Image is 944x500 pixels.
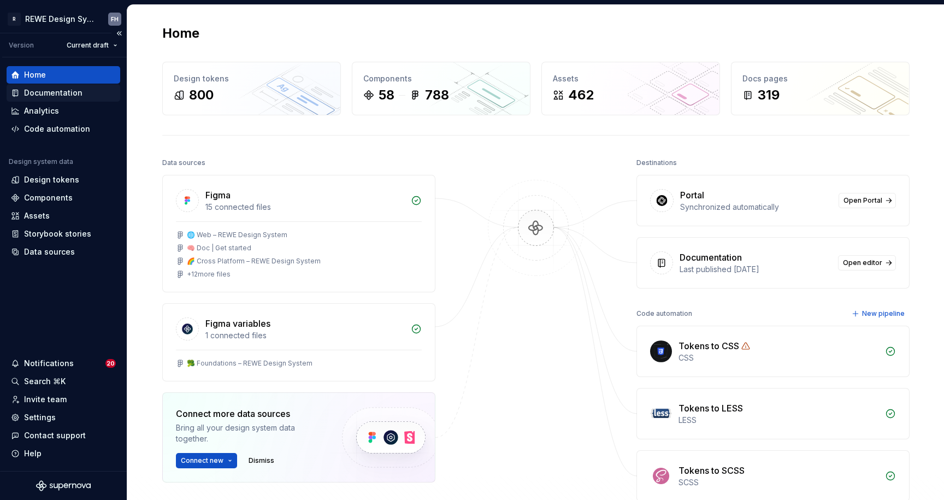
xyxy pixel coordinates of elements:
[678,352,878,363] div: CSS
[862,309,905,318] span: New pipeline
[363,73,519,84] div: Components
[553,73,709,84] div: Assets
[7,84,120,102] a: Documentation
[425,86,449,104] div: 788
[24,430,86,441] div: Contact support
[7,427,120,444] button: Contact support
[24,358,74,369] div: Notifications
[24,69,46,80] div: Home
[742,73,898,84] div: Docs pages
[24,123,90,134] div: Code automation
[244,453,279,468] button: Dismiss
[24,174,79,185] div: Design tokens
[162,175,435,292] a: Figma15 connected files🌐 Web – REWE Design System🧠 Doc | Get started🌈 Cross Platform – REWE Desig...
[162,303,435,381] a: Figma variables1 connected files🥦 Foundations – REWE Design System
[24,448,42,459] div: Help
[838,255,896,270] a: Open editor
[187,231,287,239] div: 🌐 Web – REWE Design System
[636,155,677,170] div: Destinations
[352,62,530,115] a: Components58788
[162,155,205,170] div: Data sources
[9,41,34,50] div: Version
[7,189,120,207] a: Components
[680,189,704,202] div: Portal
[24,246,75,257] div: Data sources
[24,412,56,423] div: Settings
[678,415,878,426] div: LESS
[680,264,831,275] div: Last published [DATE]
[8,13,21,26] div: R
[7,391,120,408] a: Invite team
[174,73,329,84] div: Design tokens
[680,202,832,213] div: Synchronized automatically
[379,86,394,104] div: 58
[839,193,896,208] a: Open Portal
[162,62,341,115] a: Design tokens800
[7,207,120,225] a: Assets
[24,228,91,239] div: Storybook stories
[25,14,95,25] div: REWE Design System
[7,102,120,120] a: Analytics
[205,330,404,341] div: 1 connected files
[24,210,50,221] div: Assets
[678,402,743,415] div: Tokens to LESS
[7,120,120,138] a: Code automation
[9,157,73,166] div: Design system data
[7,243,120,261] a: Data sources
[24,376,66,387] div: Search ⌘K
[62,38,122,53] button: Current draft
[181,456,223,465] span: Connect new
[7,373,120,390] button: Search ⌘K
[568,86,594,104] div: 462
[249,456,274,465] span: Dismiss
[189,86,214,104] div: 800
[678,464,745,477] div: Tokens to SCSS
[541,62,720,115] a: Assets462
[36,480,91,491] svg: Supernova Logo
[7,409,120,426] a: Settings
[205,317,270,330] div: Figma variables
[111,26,127,41] button: Collapse sidebar
[205,189,231,202] div: Figma
[67,41,109,50] span: Current draft
[111,15,119,23] div: FH
[105,359,116,368] span: 20
[7,355,120,372] button: Notifications20
[24,192,73,203] div: Components
[7,445,120,462] button: Help
[24,394,67,405] div: Invite team
[678,339,739,352] div: Tokens to CSS
[2,7,125,31] button: RREWE Design SystemFH
[7,225,120,243] a: Storybook stories
[176,453,237,468] button: Connect new
[758,86,780,104] div: 319
[7,171,120,189] a: Design tokens
[187,270,231,279] div: + 12 more files
[162,25,199,42] h2: Home
[24,87,82,98] div: Documentation
[187,257,321,266] div: 🌈 Cross Platform – REWE Design System
[843,258,882,267] span: Open editor
[176,407,323,420] div: Connect more data sources
[176,422,323,444] div: Bring all your design system data together.
[205,202,404,213] div: 15 connected files
[7,66,120,84] a: Home
[24,105,59,116] div: Analytics
[843,196,882,205] span: Open Portal
[636,306,692,321] div: Code automation
[187,359,312,368] div: 🥦 Foundations – REWE Design System
[187,244,251,252] div: 🧠 Doc | Get started
[848,306,910,321] button: New pipeline
[680,251,742,264] div: Documentation
[678,477,878,488] div: SCSS
[731,62,910,115] a: Docs pages319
